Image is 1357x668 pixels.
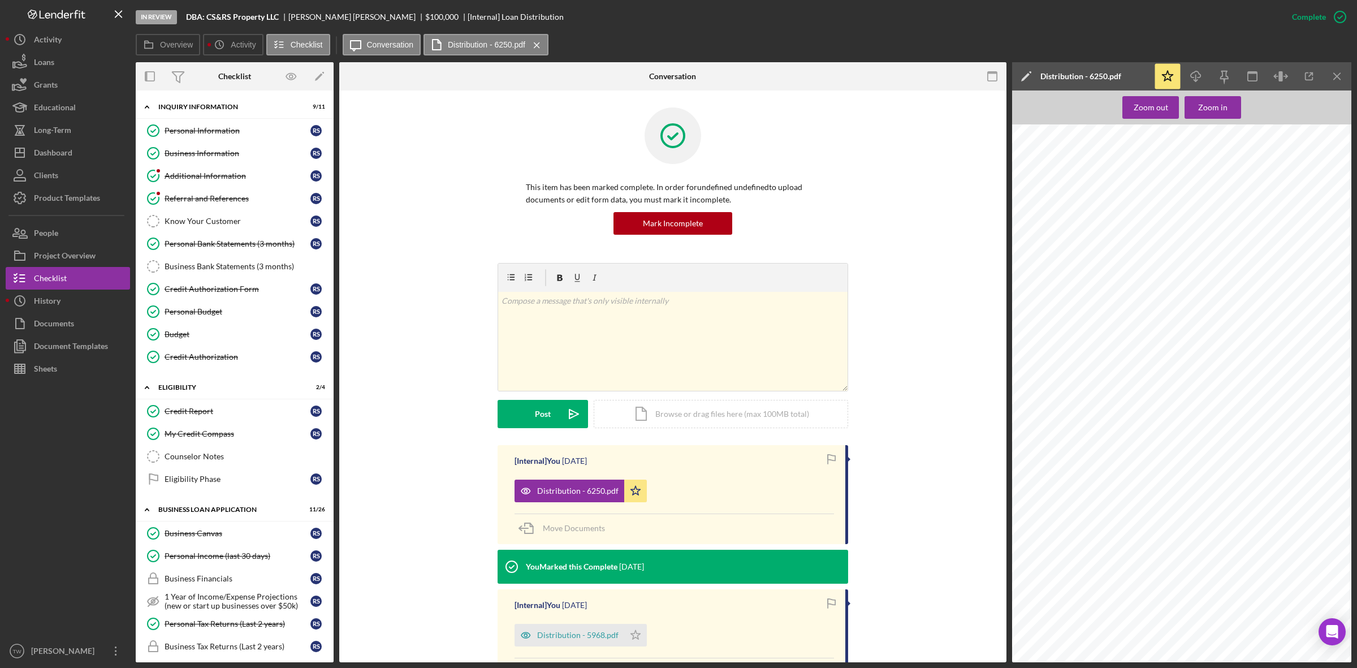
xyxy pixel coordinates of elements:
[6,222,130,244] a: People
[1043,314,1057,320] span: State
[1044,299,1068,304] span: Business
[28,640,102,665] div: [PERSON_NAME]
[1044,615,1086,621] span: Cape Girardeau
[310,596,322,607] div: R S
[141,300,328,323] a: Personal BudgetRS
[6,141,130,164] button: Dashboard
[310,329,322,340] div: R S
[310,216,322,227] div: R S
[165,574,310,583] div: Business Financials
[1202,380,1251,385] span: [PERSON_NAME]
[310,125,322,136] div: R S
[1044,466,1093,471] span: [PERSON_NAME]
[343,34,421,55] button: Conversation
[6,28,130,51] button: Activity
[1192,296,1202,302] span: Yes
[165,592,310,610] div: 1 Year of Income/Expense Projections (new or start up businesses over $50k)
[1044,656,1061,662] span: 63701
[1292,6,1326,28] div: Complete
[1043,425,1074,431] span: Borrower 2
[310,573,322,584] div: R S
[498,400,588,428] button: Post
[34,357,57,383] div: Sheets
[1185,501,1205,506] span: County
[1043,388,1052,393] span: First
[141,400,328,423] a: Credit ReportRS
[165,619,310,628] div: Personal Tax Returns (Last 2 years)
[165,217,310,226] div: Know Your Customer
[515,514,616,542] button: Move Documents
[305,506,325,513] div: 11 / 26
[1212,296,1220,302] span: No
[6,312,130,335] a: Documents
[13,648,22,654] text: TW
[1043,168,1103,179] span: Distribution
[310,618,322,630] div: R S
[165,126,310,135] div: Personal Information
[448,40,525,49] label: Distribution - 6250.pdf
[537,631,619,640] div: Distribution - 5968.pdf
[537,486,619,495] div: Distribution - 6250.pdf
[1281,6,1351,28] button: Complete
[1044,380,1093,385] span: [PERSON_NAME]
[1044,435,1093,441] span: [PERSON_NAME]
[165,352,310,361] div: Credit Authorization
[34,28,62,54] div: Activity
[1044,636,1077,641] span: [US_STATE]
[6,244,130,267] button: Project Overview
[6,290,130,312] button: History
[165,407,310,416] div: Credit Report
[1043,209,1170,214] span: Which upcoming box are you submitting for?
[165,330,310,339] div: Budget
[1192,276,1202,282] span: Yes
[1256,290,1315,295] span: Refinance/Re-Close?
[535,400,551,428] div: Post
[158,384,297,391] div: ELIGIBILITY
[141,346,328,368] a: Credit AuthorizationRS
[165,149,310,158] div: Business Information
[310,306,322,317] div: R S
[1044,323,1077,329] span: [US_STATE]
[1122,96,1179,119] button: Zoom out
[34,222,58,247] div: People
[6,74,130,96] button: Grants
[160,40,193,49] label: Overview
[6,119,130,141] button: Long-Term
[141,423,328,445] a: My Credit CompassRS
[141,635,328,658] a: Business Tax Returns (Last 2 years)RS
[310,473,322,485] div: R S
[305,384,325,391] div: 2 / 4
[1205,296,1207,302] span: 
[1043,456,1074,462] span: Borrower 3
[165,642,310,651] div: Business Tax Returns (Last 2 years)
[562,601,587,610] time: 2025-07-09 17:55
[1185,296,1187,302] span: 
[1319,618,1346,645] div: Open Intercom Messenger
[165,529,310,538] div: Business Canvas
[34,244,96,270] div: Project Overview
[141,545,328,567] a: Personal Income (last 30 days)RS
[165,475,310,484] div: Eligibility Phase
[266,34,330,55] button: Checklist
[6,357,130,380] a: Sheets
[468,12,564,21] div: [Internal] Loan Distribution
[1169,388,1175,393] span: MI
[136,10,177,24] div: In Review
[165,194,310,203] div: Referral and References
[141,522,328,545] a: Business CanvasRS
[423,34,548,55] button: Distribution - 6250.pdf
[203,34,263,55] button: Activity
[1256,296,1258,302] span: 
[526,562,617,571] div: You Marked this Complete
[562,456,587,466] time: 2025-09-19 17:03
[34,74,58,99] div: Grants
[141,142,328,165] a: Business InformationRS
[34,51,54,76] div: Loans
[1185,276,1187,282] span: 
[1185,346,1229,351] span: Business Name
[1043,474,1052,479] span: First
[141,590,328,613] a: 1 Year of Income/Expense Projections (new or start up businesses over $50k)RS
[141,232,328,255] a: Personal Bank Statements (3 months)RS
[1043,234,1187,240] span: SUBMITTING FOR ONE OF THE NEXT TWO BOXES.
